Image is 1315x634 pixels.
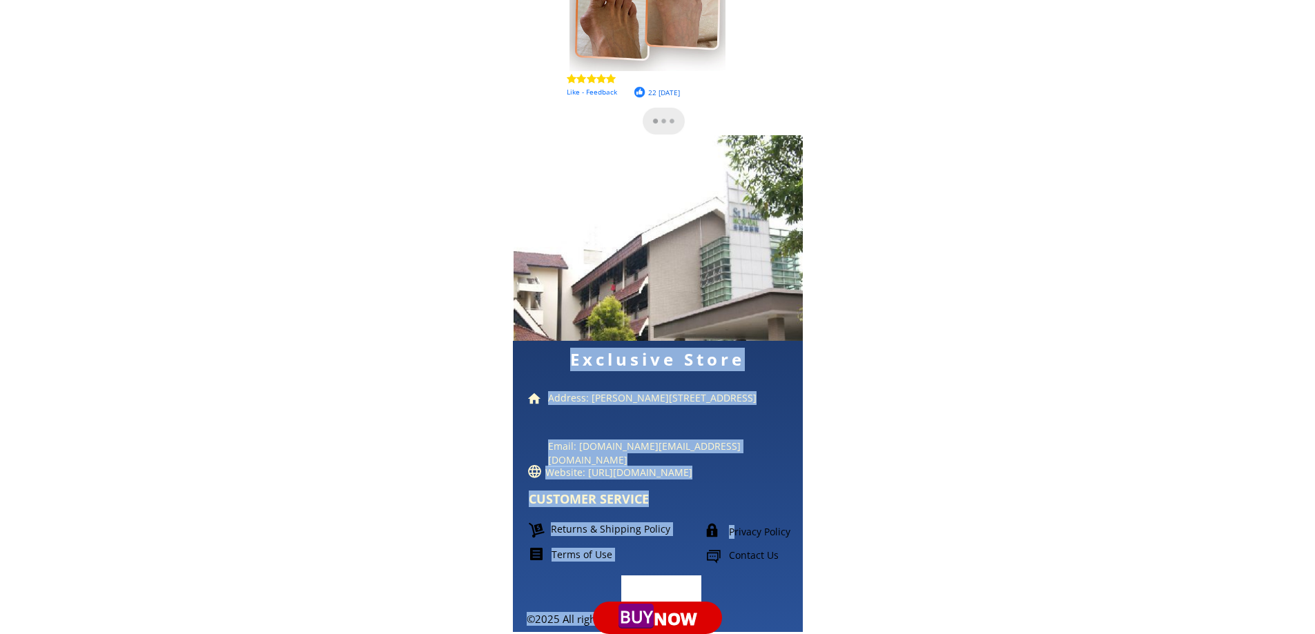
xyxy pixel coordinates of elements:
font: Contact Us [729,548,779,562]
font: Returns & Shipping Policy [551,522,670,535]
font: Email: [DOMAIN_NAME][EMAIL_ADDRESS][DOMAIN_NAME] [548,439,741,466]
font: ©2025 All rights reserved [527,612,648,626]
font: Privacy Policy [729,525,790,538]
font: BUY [620,605,652,628]
font: Website: [URL][DOMAIN_NAME] [545,466,692,479]
font: CUSTOMER SERVICE [529,491,649,507]
font: Like - Feedback [567,87,617,97]
font: Terms of Use [552,548,612,561]
font: Address: [PERSON_NAME][STREET_ADDRESS] [548,391,757,404]
font: NOW [654,607,697,630]
font: Exclusive Store [570,348,745,370]
font: 22 [DATE] [648,88,680,97]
